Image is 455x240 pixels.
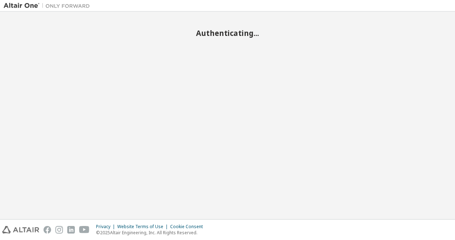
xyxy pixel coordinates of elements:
img: facebook.svg [44,226,51,234]
div: Cookie Consent [170,224,207,230]
img: instagram.svg [55,226,63,234]
div: Website Terms of Use [117,224,170,230]
img: youtube.svg [79,226,90,234]
img: linkedin.svg [67,226,75,234]
h2: Authenticating... [4,28,451,38]
div: Privacy [96,224,117,230]
p: © 2025 Altair Engineering, Inc. All Rights Reserved. [96,230,207,236]
img: Altair One [4,2,94,9]
img: altair_logo.svg [2,226,39,234]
